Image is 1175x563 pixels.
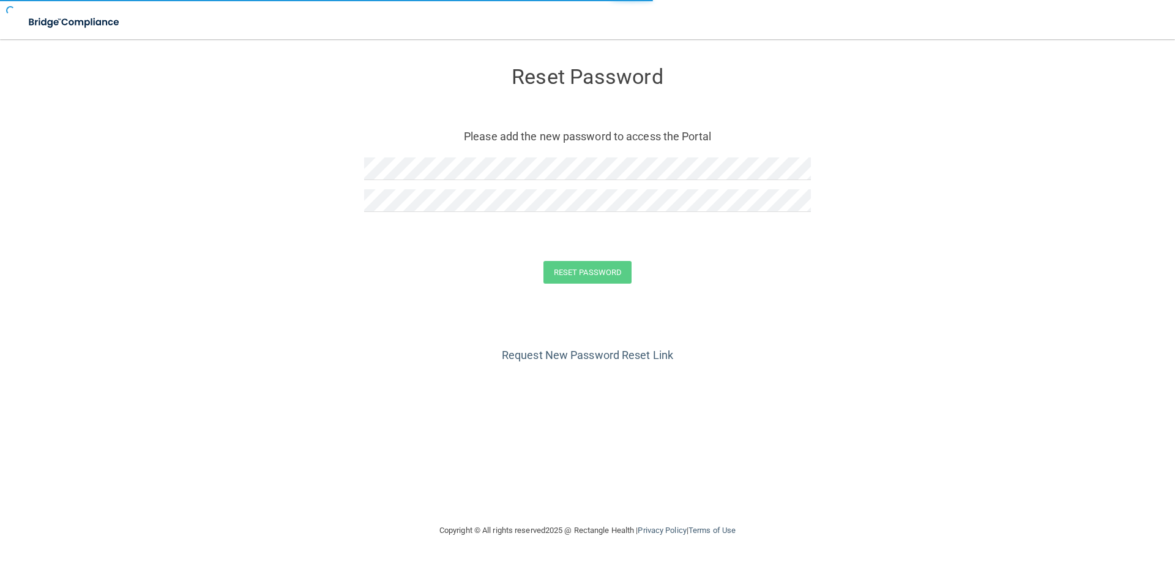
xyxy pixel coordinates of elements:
p: Please add the new password to access the Portal [373,126,802,146]
div: Copyright © All rights reserved 2025 @ Rectangle Health | | [364,511,811,550]
button: Reset Password [543,261,632,284]
a: Request New Password Reset Link [502,349,673,361]
a: Privacy Policy [638,526,686,535]
a: Terms of Use [688,526,736,535]
img: bridge_compliance_login_screen.278c3ca4.svg [18,10,131,35]
h3: Reset Password [364,66,811,88]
